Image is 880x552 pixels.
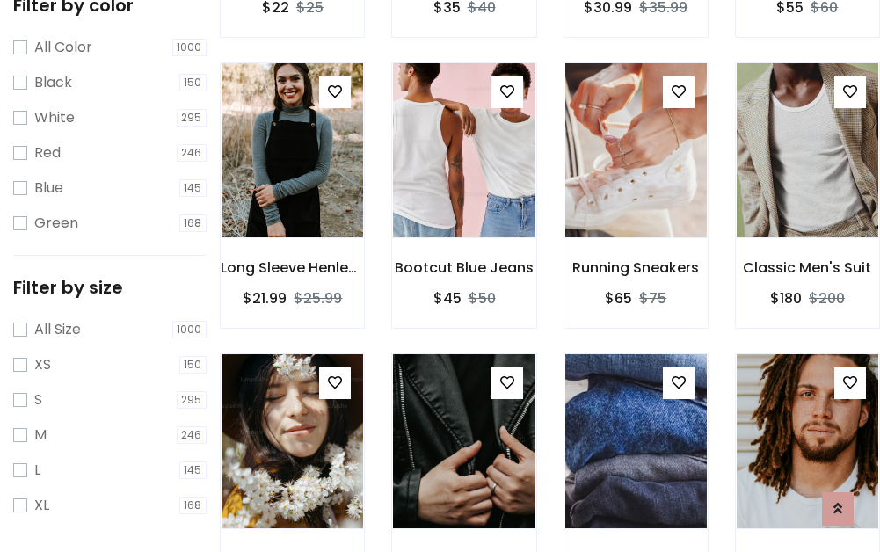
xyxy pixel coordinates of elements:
h6: Long Sleeve Henley T-Shirt [221,259,364,276]
h6: Classic Men's Suit [736,259,879,276]
span: 150 [179,74,207,91]
h6: $180 [770,290,802,307]
span: 150 [179,356,207,374]
h6: Bootcut Blue Jeans [392,259,535,276]
h6: $65 [605,290,632,307]
label: White [34,107,75,128]
span: 295 [177,109,207,127]
span: 168 [179,214,207,232]
span: 1000 [172,321,207,338]
del: $50 [469,288,496,309]
del: $200 [809,288,845,309]
h6: Running Sneakers [564,259,708,276]
label: M [34,425,47,446]
span: 168 [179,497,207,514]
del: $75 [639,288,666,309]
span: 1000 [172,39,207,56]
span: 295 [177,391,207,409]
h5: Filter by size [13,277,207,298]
label: Black [34,72,72,93]
del: $25.99 [294,288,342,309]
label: All Size [34,319,81,340]
label: Red [34,142,61,163]
label: All Color [34,37,92,58]
h6: $21.99 [243,290,287,307]
label: XL [34,495,49,516]
span: 246 [177,426,207,444]
label: L [34,460,40,481]
h6: $45 [433,290,462,307]
span: 145 [179,461,207,479]
label: Green [34,213,78,234]
span: 246 [177,144,207,162]
label: S [34,389,42,410]
label: XS [34,354,51,375]
label: Blue [34,178,63,199]
span: 145 [179,179,207,197]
